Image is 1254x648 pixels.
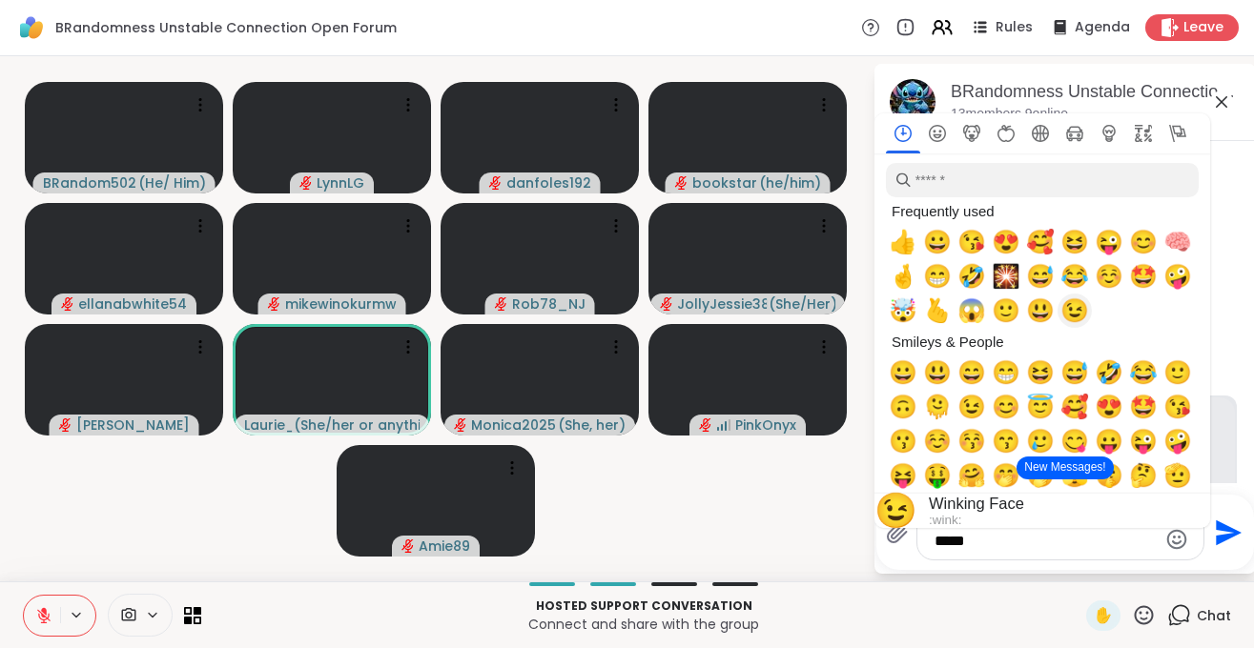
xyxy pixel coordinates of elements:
span: Laurie_Ru [244,415,292,435]
span: audio-muted [268,297,281,311]
button: Send [1204,511,1247,554]
span: Agenda [1075,18,1130,37]
span: JollyJessie38 [677,294,767,314]
span: Monica2025 [471,415,556,435]
span: audio-muted [401,539,415,553]
span: Chat [1197,606,1231,625]
span: Rob78_NJ [512,294,586,314]
span: ( he/him ) [759,173,821,192]
span: audio-muted [699,418,712,432]
span: Leave [1183,18,1223,37]
span: audio-muted [454,418,467,432]
span: ellanabwhite54 [78,294,187,314]
span: audio-muted [59,418,72,432]
span: ( She, her ) [558,415,626,435]
img: BRandomness Unstable Connection Open Forum, Oct 11 [890,79,935,125]
p: Hosted support conversation [213,597,1075,615]
span: audio-muted [299,176,313,190]
span: danfoles192 [506,173,591,192]
img: ShareWell Logomark [15,11,48,44]
span: BRandomness Unstable Connection Open Forum [55,18,397,37]
span: PinkOnyx [735,415,796,435]
div: BRandomness Unstable Connection Open Forum, [DATE] [951,80,1241,104]
span: ( She/her or anything else ) [294,415,420,435]
span: mikewinokurmw [285,294,397,314]
span: Rules [996,18,1033,37]
span: [PERSON_NAME] [76,415,190,435]
span: audio-muted [675,176,689,190]
span: audio-muted [660,297,673,311]
span: ✋ [1094,604,1113,627]
button: New Messages! [1017,456,1113,479]
p: 13 members, 9 online [951,105,1068,124]
span: audio-muted [61,297,74,311]
span: LynnLG [317,173,364,192]
p: Connect and share with the group [213,615,1075,634]
span: audio-muted [489,176,503,190]
button: Emoji picker [1165,528,1188,551]
span: ( She/Her ) [769,294,835,314]
span: BRandom502 [43,173,136,192]
span: bookstar [692,173,757,192]
span: ( He/ Him ) [138,173,206,192]
span: Amie89 [419,537,470,556]
textarea: Type your message [935,513,1157,552]
span: audio-muted [495,297,508,311]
